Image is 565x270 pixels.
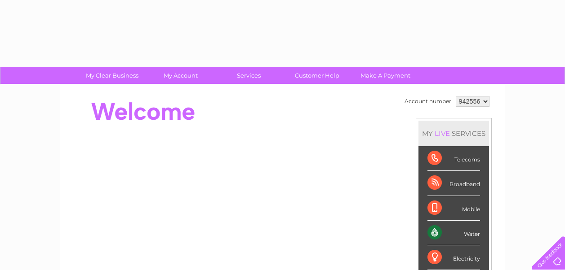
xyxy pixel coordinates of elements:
a: Make A Payment [348,67,423,84]
a: My Account [143,67,218,84]
div: Electricity [427,245,480,270]
a: Services [212,67,286,84]
div: LIVE [433,129,452,138]
a: My Clear Business [75,67,149,84]
div: Telecoms [427,146,480,171]
td: Account number [402,94,454,109]
div: Broadband [427,171,480,196]
div: Water [427,221,480,245]
div: MY SERVICES [418,121,489,146]
div: Mobile [427,196,480,221]
a: Customer Help [280,67,354,84]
